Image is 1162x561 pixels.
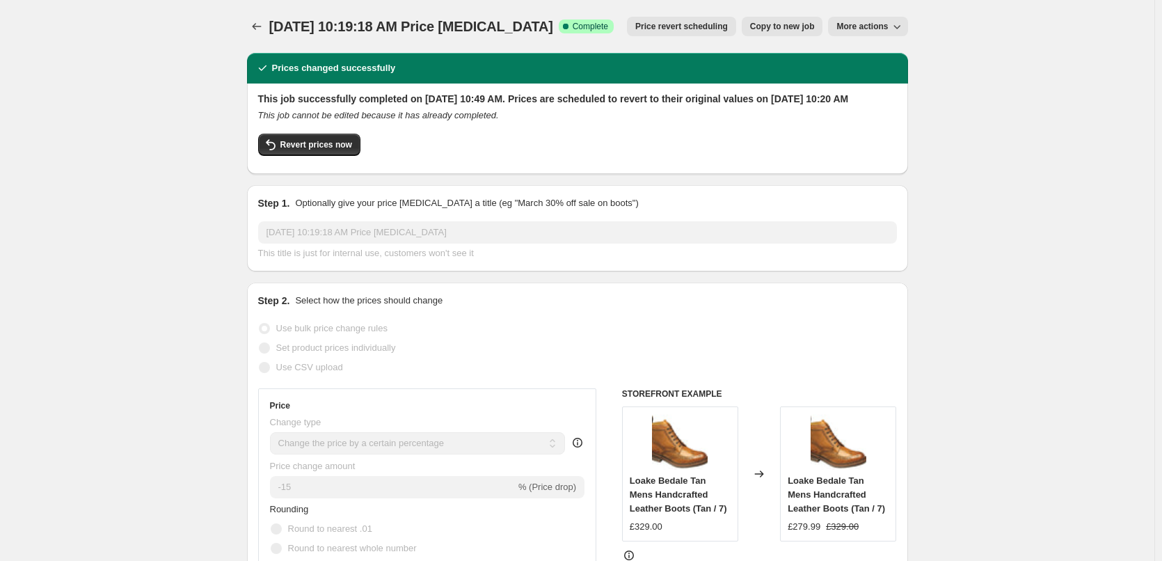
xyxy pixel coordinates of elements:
[826,520,859,534] strike: £329.00
[630,475,727,514] span: Loake Bedale Tan Mens Handcrafted Leather Boots (Tan / 7)
[630,520,662,534] div: £329.00
[276,362,343,372] span: Use CSV upload
[276,342,396,353] span: Set product prices individually
[258,110,499,120] i: This job cannot be edited because it has already completed.
[788,475,885,514] span: Loake Bedale Tan Mens Handcrafted Leather Boots (Tan / 7)
[258,221,897,244] input: 30% off holiday sale
[622,388,897,400] h6: STOREFRONT EXAMPLE
[635,21,728,32] span: Price revert scheduling
[652,414,708,470] img: loake-bedale-tannewest-mens-boots-right_80x.jpg
[280,139,352,150] span: Revert prices now
[258,294,290,308] h2: Step 2.
[571,436,584,450] div: help
[258,92,897,106] h2: This job successfully completed on [DATE] 10:49 AM. Prices are scheduled to revert to their origi...
[247,17,266,36] button: Price change jobs
[270,476,516,498] input: -15
[258,134,360,156] button: Revert prices now
[742,17,823,36] button: Copy to new job
[811,414,866,470] img: loake-bedale-tannewest-mens-boots-right_80x.jpg
[295,196,638,210] p: Optionally give your price [MEDICAL_DATA] a title (eg "March 30% off sale on boots")
[836,21,888,32] span: More actions
[288,523,372,534] span: Round to nearest .01
[828,17,907,36] button: More actions
[295,294,443,308] p: Select how the prices should change
[627,17,736,36] button: Price revert scheduling
[258,248,474,258] span: This title is just for internal use, customers won't see it
[788,520,820,534] div: £279.99
[270,417,321,427] span: Change type
[270,504,309,514] span: Rounding
[288,543,417,553] span: Round to nearest whole number
[270,461,356,471] span: Price change amount
[258,196,290,210] h2: Step 1.
[573,21,608,32] span: Complete
[269,19,553,34] span: [DATE] 10:19:18 AM Price [MEDICAL_DATA]
[276,323,388,333] span: Use bulk price change rules
[750,21,815,32] span: Copy to new job
[270,400,290,411] h3: Price
[272,61,396,75] h2: Prices changed successfully
[518,482,576,492] span: % (Price drop)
